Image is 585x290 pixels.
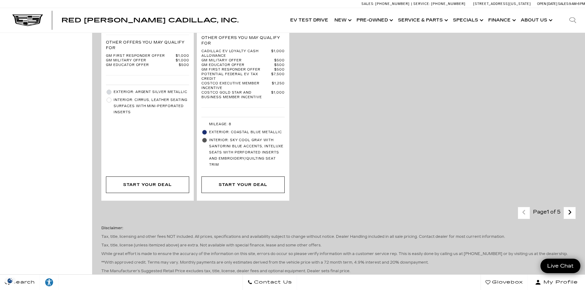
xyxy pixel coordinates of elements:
span: GM First Responder Offer [201,68,274,72]
a: GM First Responder Offer $1,000 [106,54,189,58]
p: Tax, title, license (unless itemized above) are extra. Not available with special finance, lease ... [101,242,576,248]
span: $500 [274,68,285,72]
div: Explore your accessibility options [40,278,58,287]
span: Costco Gold Star and Business Member Incentive [201,91,271,100]
img: Cadillac Dark Logo with Cadillac White Text [12,14,43,26]
span: Costco Executive Member Incentive [201,81,272,91]
a: Pre-Owned [353,8,395,33]
span: Service: [413,2,430,6]
a: Explore your accessibility options [40,275,59,290]
a: Sales: [PHONE_NUMBER] [361,2,411,6]
a: Potential Federal EV Tax Credit $7,500 [201,72,285,81]
div: Page 1 of 5 [530,207,564,219]
section: Click to Open Cookie Consent Modal [3,277,17,284]
a: GM First Responder Offer $500 [201,68,285,72]
div: Start Your Deal [106,176,189,193]
p: While great effort is made to ensure the accuracy of the information on this site, errors do occu... [101,251,576,257]
a: Contact Us [243,275,297,290]
a: Costco Executive Member Incentive $1,250 [201,81,285,91]
span: Interior: Cirrus, Leather seating surfaces with mini-perforated inserts [114,97,189,115]
span: Live Chat [544,262,577,269]
a: Red [PERSON_NAME] Cadillac, Inc. [61,17,239,23]
span: Open [DATE] [537,2,557,6]
span: $1,250 [272,81,285,91]
span: $7,500 [271,72,285,81]
a: Live Chat [540,259,580,273]
button: Open user profile menu [528,275,585,290]
a: About Us [518,8,554,33]
div: Search [560,8,585,33]
a: Specials [450,8,485,33]
a: Glovebox [481,275,528,290]
span: Exterior: Coastal Blue Metallic [209,129,285,135]
span: $1,000 [176,54,189,58]
span: Interior: Sky Cool Gray with Santorini Blue accents, Inteluxe Seats with Perforated inserts and e... [209,137,285,168]
a: GM Educator Offer $500 [201,63,285,68]
a: Cadillac EV Loyalty Cash Allowance $1,000 [201,49,285,58]
span: $1,000 [271,49,285,58]
span: Exterior: Argent Silver Metallic [114,89,189,95]
a: GM Military Offer $1,000 [106,58,189,63]
a: New [331,8,353,33]
p: **With approved credit. Terms may vary. Monthly payments are only estimates derived from the vehi... [101,260,576,265]
img: Opt-Out Icon [3,277,17,284]
div: Start Your Deal [123,181,172,188]
div: Start Your Deal [219,181,267,188]
span: My Profile [541,278,578,287]
a: Service & Parts [395,8,450,33]
span: Glovebox [490,278,523,287]
a: [STREET_ADDRESS][US_STATE] [473,2,531,6]
span: Search [10,278,35,287]
span: 9 AM-6 PM [569,2,585,6]
span: Red [PERSON_NAME] Cadillac, Inc. [61,17,239,24]
li: Mileage: 8 [201,120,285,128]
a: Finance [485,8,518,33]
a: GM Educator Offer $500 [106,63,189,68]
span: $500 [274,63,285,68]
span: Sales: [361,2,374,6]
span: GM Educator Offer [201,63,274,68]
a: next page [563,207,576,218]
span: Sales: [558,2,569,6]
a: EV Test Drive [287,8,331,33]
span: $1,000 [176,58,189,63]
a: Costco Gold Star and Business Member Incentive $1,000 [201,91,285,100]
strong: Disclaimer: [101,226,123,230]
span: $500 [274,58,285,63]
span: Cadillac EV Loyalty Cash Allowance [201,49,271,58]
span: GM First Responder Offer [106,54,176,58]
span: [PHONE_NUMBER] [431,2,466,6]
p: Other Offers You May Qualify For [201,35,285,46]
a: GM Military Offer $500 [201,58,285,63]
span: $500 [179,63,189,68]
a: Service: [PHONE_NUMBER] [411,2,467,6]
span: Potential Federal EV Tax Credit [201,72,271,81]
div: Start Your Deal [201,176,285,193]
p: Tax, title, licensing and other fees NOT included. All prices, specifications and availability su... [101,234,576,239]
span: $1,000 [271,91,285,100]
div: The Manufacturer’s Suggested Retail Price excludes tax, title, license, dealer fees and optional ... [101,219,576,280]
span: GM Educator Offer [106,63,179,68]
span: GM Military Offer [106,58,176,63]
span: GM Military Offer [201,58,274,63]
span: Contact Us [252,278,292,287]
span: [PHONE_NUMBER] [375,2,410,6]
p: Other Offers You May Qualify For [106,40,189,51]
